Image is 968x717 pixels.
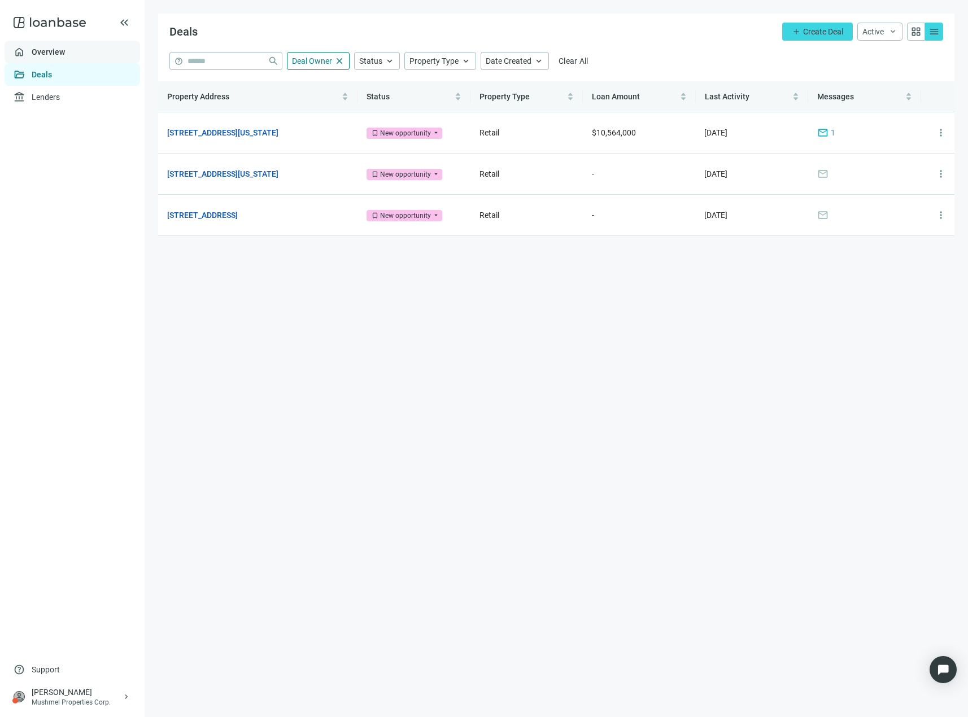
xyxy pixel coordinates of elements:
[14,691,25,702] span: person
[935,168,947,180] span: more_vert
[359,56,382,65] span: Status
[479,169,499,178] span: Retail
[371,170,379,178] span: bookmark
[371,129,379,137] span: bookmark
[928,26,940,37] span: menu
[385,56,395,66] span: keyboard_arrow_up
[461,56,471,66] span: keyboard_arrow_up
[817,127,829,138] span: mail
[334,56,345,66] span: close
[704,169,727,178] span: [DATE]
[553,52,594,70] button: Clear All
[32,93,60,102] a: Lenders
[479,92,530,101] span: Property Type
[32,698,122,707] div: Mushmel Properties Corp.
[930,656,957,683] div: Open Intercom Messenger
[534,56,544,66] span: keyboard_arrow_up
[888,27,897,36] span: keyboard_arrow_down
[704,128,727,137] span: [DATE]
[32,70,52,79] a: Deals
[292,56,332,65] span: Deal Owner
[14,664,25,675] span: help
[380,169,431,180] div: New opportunity
[935,209,947,221] span: more_vert
[122,692,131,701] span: keyboard_arrow_right
[592,169,594,178] span: -
[117,16,131,29] button: keyboard_double_arrow_left
[592,128,636,137] span: $10,564,000
[592,92,640,101] span: Loan Amount
[559,56,588,65] span: Clear All
[32,47,65,56] a: Overview
[380,128,431,139] div: New opportunity
[479,128,499,137] span: Retail
[831,126,835,139] span: 1
[704,211,727,220] span: [DATE]
[930,204,952,226] button: more_vert
[803,27,843,36] span: Create Deal
[930,121,952,144] button: more_vert
[409,56,459,65] span: Property Type
[367,92,390,101] span: Status
[792,27,801,36] span: add
[371,212,379,220] span: bookmark
[167,168,278,180] a: [STREET_ADDRESS][US_STATE]
[167,92,229,101] span: Property Address
[32,687,122,698] div: [PERSON_NAME]
[479,211,499,220] span: Retail
[32,664,60,675] span: Support
[857,23,902,41] button: Activekeyboard_arrow_down
[167,126,278,139] a: [STREET_ADDRESS][US_STATE]
[167,209,238,221] a: [STREET_ADDRESS]
[817,168,829,180] span: mail
[380,210,431,221] div: New opportunity
[175,57,183,65] span: help
[930,163,952,185] button: more_vert
[486,56,531,65] span: Date Created
[592,211,594,220] span: -
[705,92,749,101] span: Last Activity
[862,27,884,36] span: Active
[817,92,854,101] span: Messages
[782,23,853,41] button: addCreate Deal
[169,25,198,38] span: Deals
[817,209,829,221] span: mail
[935,127,947,138] span: more_vert
[910,26,922,37] span: grid_view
